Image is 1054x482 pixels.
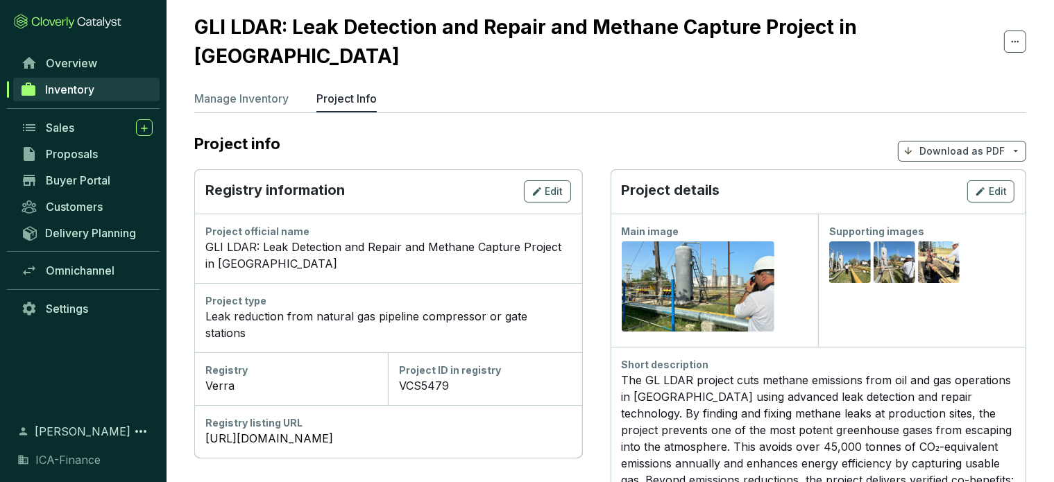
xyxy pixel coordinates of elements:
a: Overview [14,51,160,75]
div: Registry [205,363,377,377]
div: Verra [205,377,377,394]
a: Sales [14,116,160,139]
a: [URL][DOMAIN_NAME] [205,430,571,447]
span: Delivery Planning [45,226,136,240]
h2: GLI LDAR: Leak Detection and Repair and Methane Capture Project in [GEOGRAPHIC_DATA] [194,12,1004,71]
p: Download as PDF [919,144,1005,158]
a: Delivery Planning [14,221,160,244]
button: Edit [967,180,1014,203]
span: Edit [545,184,563,198]
div: Project official name [205,225,571,239]
span: Omnichannel [46,264,114,277]
span: Inventory [45,83,94,96]
div: Project ID in registry [399,363,570,377]
span: [PERSON_NAME] [35,423,130,440]
div: Short description [622,358,1015,372]
button: Edit [524,180,571,203]
p: Manage Inventory [194,90,289,107]
span: Settings [46,302,88,316]
span: Overview [46,56,97,70]
a: Omnichannel [14,259,160,282]
p: Project details [622,180,720,203]
div: Supporting images [829,225,1014,239]
a: Buyer Portal [14,169,160,192]
a: Settings [14,297,160,320]
div: GLI LDAR: Leak Detection and Repair and Methane Capture Project in [GEOGRAPHIC_DATA] [205,239,571,272]
div: Registry listing URL [205,416,571,430]
div: Main image [622,225,807,239]
span: Proposals [46,147,98,161]
span: ICA-Finance [35,451,101,468]
span: Sales [46,121,74,135]
a: Inventory [13,78,160,101]
span: Edit [989,184,1007,198]
span: Customers [46,200,103,214]
a: Customers [14,195,160,218]
span: Buyer Portal [46,173,110,187]
div: Project type [205,294,571,308]
a: Proposals [14,142,160,166]
p: Registry information [205,180,345,203]
div: Leak reduction from natural gas pipeline compressor or gate stations [205,308,571,341]
div: VCS5479 [399,377,570,394]
h2: Project info [194,135,294,153]
p: Project Info [316,90,377,107]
